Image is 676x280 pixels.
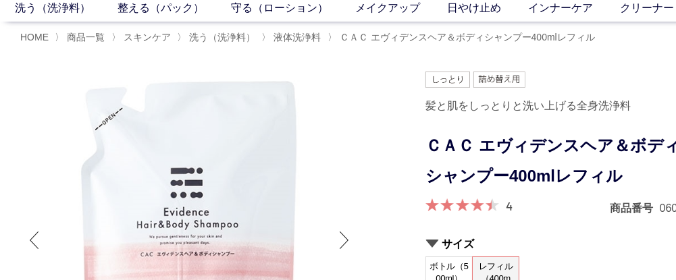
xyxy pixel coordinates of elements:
span: 液体洗浄料 [274,32,321,43]
a: ＣＡＣ エヴィデンスヘア＆ボディシャンプー400mlレフィル [337,32,595,43]
li: 〉 [177,31,259,44]
dt: 商品番号 [610,201,660,215]
li: 〉 [111,31,174,44]
li: 〉 [261,31,324,44]
a: 商品一覧 [64,32,105,43]
span: ＣＡＣ エヴィデンスヘア＆ボディシャンプー400mlレフィル [340,32,595,43]
span: スキンケア [124,32,171,43]
a: 液体洗浄料 [271,32,321,43]
span: 洗う（洗浄料） [189,32,255,43]
li: 〉 [55,31,108,44]
span: 商品一覧 [67,32,105,43]
img: 詰め替え用 [473,72,525,88]
img: しっとり [425,72,470,88]
a: スキンケア [121,32,171,43]
li: 〉 [328,31,598,44]
a: HOME [20,32,49,43]
a: 洗う（洗浄料） [186,32,255,43]
a: 4 [506,198,513,213]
